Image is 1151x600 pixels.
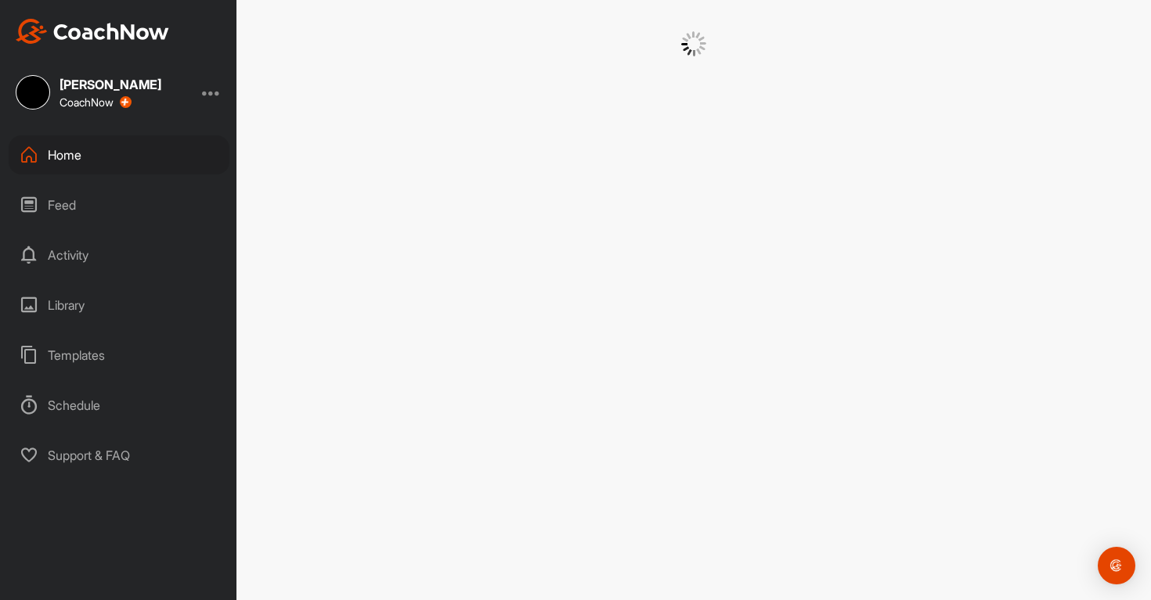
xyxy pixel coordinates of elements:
div: Schedule [9,386,229,425]
div: CoachNow [60,96,132,109]
div: Open Intercom Messenger [1098,547,1135,584]
div: Activity [9,235,229,275]
div: Templates [9,336,229,375]
img: G6gVgL6ErOh57ABN0eRmCEwV0I4iEi4d8EwaPGI0tHgoAbU4EAHFLEQAh+QQFCgALACwIAA4AGAASAAAEbHDJSesaOCdk+8xg... [681,31,706,56]
div: Home [9,135,229,174]
div: Library [9,286,229,325]
img: CoachNow [16,19,169,44]
div: [PERSON_NAME] [60,78,161,91]
img: square_577442ed28a2189f215d728f5051dae8.jpg [16,75,50,110]
div: Support & FAQ [9,436,229,475]
div: Feed [9,185,229,225]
